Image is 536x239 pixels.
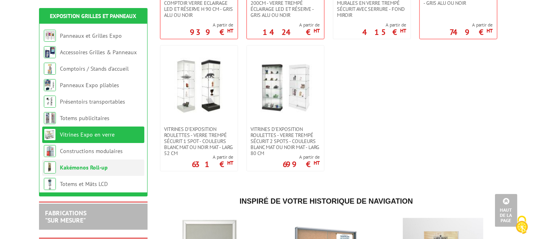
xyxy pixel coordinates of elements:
p: 699 € [283,162,320,167]
img: Panneaux Expo pliables [44,79,56,91]
img: Vitrines d'exposition roulettes - verre trempé sécurit 1 spot - couleurs blanc mat ou noir mat - ... [171,58,227,114]
img: Cookies (fenêtre modale) [512,215,532,235]
a: Exposition Grilles et Panneaux [50,12,136,20]
a: Présentoirs transportables [60,98,125,105]
p: 939 € [190,30,234,35]
p: 631 € [192,162,234,167]
img: Accessoires Grilles & Panneaux [44,46,56,58]
sup: HT [228,159,234,166]
a: Haut de la page [495,194,518,227]
sup: HT [228,27,234,34]
a: Comptoirs / Stands d'accueil [60,65,129,72]
img: Vitrines Expo en verre [44,129,56,141]
img: Panneaux et Grilles Expo [44,30,56,42]
p: 415 € [363,30,407,35]
a: Vitrines d'exposition roulettes - verre trempé sécurit 2 spots - couleurs blanc mat ou noir mat -... [247,126,324,156]
img: Vitrines d'exposition roulettes - verre trempé sécurit 2 spots - couleurs blanc mat ou noir mat -... [257,58,314,114]
a: Vitrines d'exposition roulettes - verre trempé sécurit 1 spot - couleurs blanc mat ou noir mat - ... [160,126,238,156]
a: Kakémonos Roll-up [60,164,108,171]
button: Cookies (fenêtre modale) [508,212,536,239]
span: A partir de [192,154,234,160]
span: Vitrines d'exposition roulettes - verre trempé sécurit 2 spots - couleurs blanc mat ou noir mat -... [251,126,320,156]
span: Vitrines d'exposition roulettes - verre trempé sécurit 1 spot - couleurs blanc mat ou noir mat - ... [164,126,234,156]
sup: HT [314,159,320,166]
img: Comptoirs / Stands d'accueil [44,63,56,75]
a: Panneaux et Grilles Expo [60,32,122,39]
a: Totems publicitaires [60,114,109,122]
sup: HT [400,27,407,34]
span: A partir de [363,22,407,28]
img: Totems publicitaires [44,112,56,124]
span: A partir de [263,22,320,28]
p: 1424 € [263,30,320,35]
sup: HT [487,27,493,34]
sup: HT [314,27,320,34]
a: Vitrines Expo en verre [60,131,115,138]
span: A partir de [283,154,320,160]
img: Totems et Mâts LCD [44,178,56,190]
img: Constructions modulaires [44,145,56,157]
a: FABRICATIONS"Sur Mesure" [45,209,86,224]
a: Accessoires Grilles & Panneaux [60,49,137,56]
span: Inspiré de votre historique de navigation [240,197,413,205]
span: A partir de [450,22,493,28]
p: 749 € [450,30,493,35]
img: Présentoirs transportables [44,96,56,108]
a: Constructions modulaires [60,147,123,155]
a: Panneaux Expo pliables [60,82,119,89]
a: Totems et Mâts LCD [60,180,108,188]
img: Kakémonos Roll-up [44,161,56,174]
span: A partir de [190,22,234,28]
